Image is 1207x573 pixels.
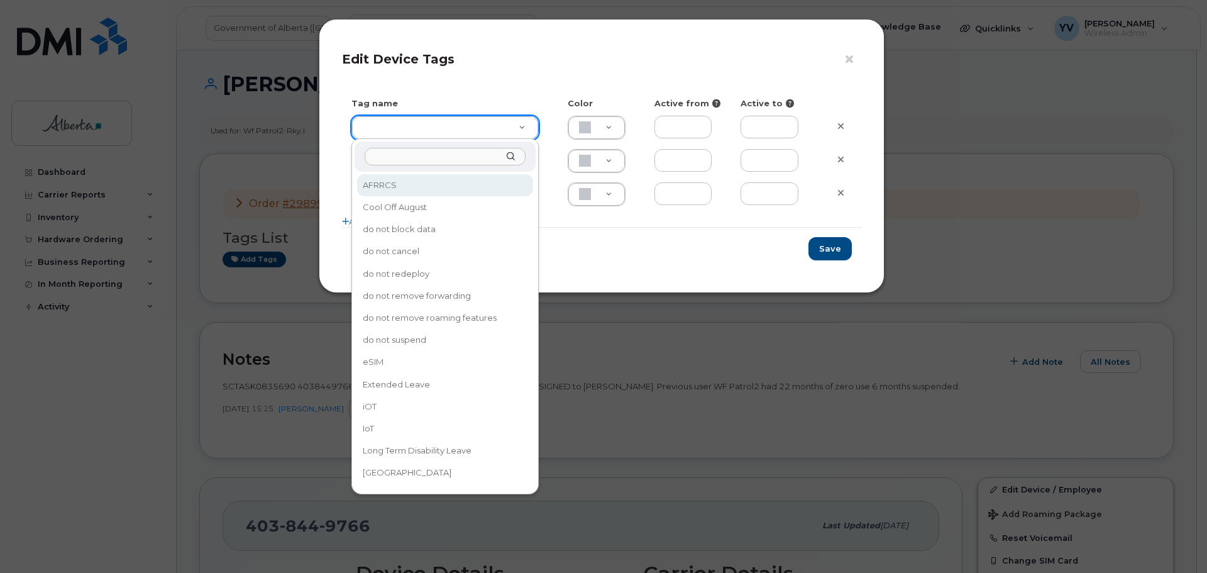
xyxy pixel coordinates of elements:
[358,486,532,505] div: Seasonal
[358,220,532,239] div: do not block data
[358,175,532,195] div: AFRRCS
[358,397,532,416] div: iOT
[358,197,532,217] div: Cool Off August
[358,375,532,394] div: Extended Leave
[358,419,532,438] div: IoT
[358,353,532,372] div: eSIM
[358,464,532,483] div: [GEOGRAPHIC_DATA]
[358,286,532,306] div: do not remove forwarding
[358,330,532,350] div: do not suspend
[358,264,532,284] div: do not redeploy
[358,242,532,262] div: do not cancel
[358,441,532,460] div: Long Term Disability Leave
[358,308,532,328] div: do not remove roaming features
